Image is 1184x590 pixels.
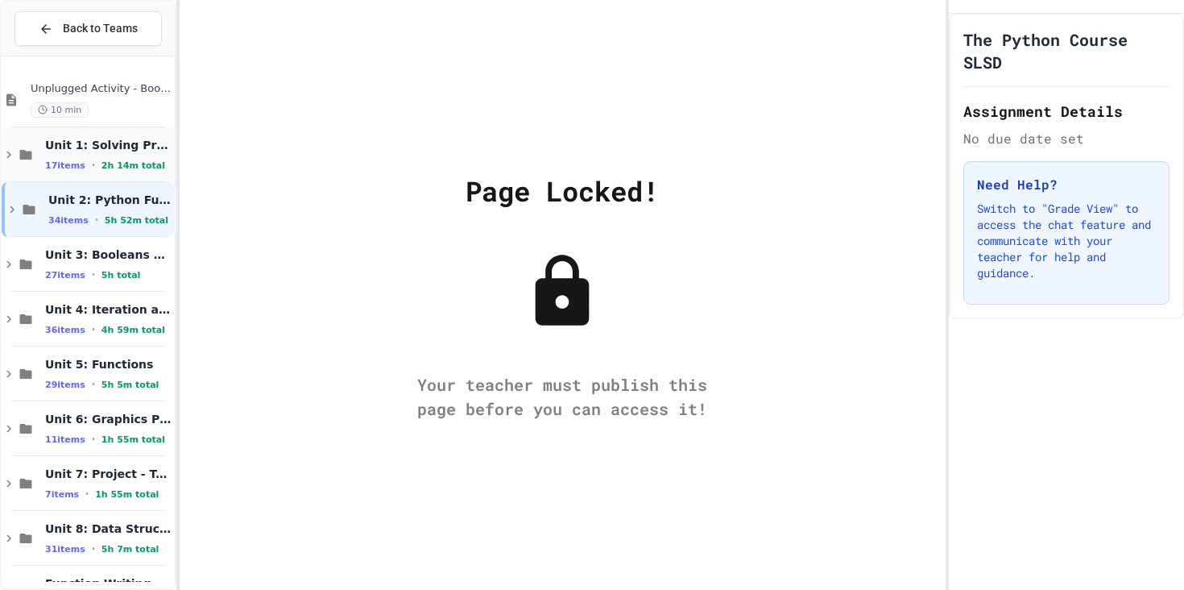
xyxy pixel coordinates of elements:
[45,467,172,481] span: Unit 7: Project - Tell a Story
[92,433,95,446] span: •
[45,380,85,390] span: 29 items
[92,323,95,336] span: •
[92,378,95,391] span: •
[31,82,172,96] span: Unplugged Activity - Boolean Expressions
[48,193,172,207] span: Unit 2: Python Fundamentals
[45,357,172,372] span: Unit 5: Functions
[95,489,159,500] span: 1h 55m total
[401,372,723,421] div: Your teacher must publish this page before you can access it!
[92,159,95,172] span: •
[45,247,172,262] span: Unit 3: Booleans and Conditionals
[101,380,159,390] span: 5h 5m total
[101,325,165,335] span: 4h 59m total
[977,201,1156,281] p: Switch to "Grade View" to access the chat feature and communicate with your teacher for help and ...
[45,521,172,536] span: Unit 8: Data Structures
[45,489,79,500] span: 7 items
[963,28,1170,73] h1: The Python Course SLSD
[101,434,165,445] span: 1h 55m total
[45,270,85,280] span: 27 items
[92,268,95,281] span: •
[101,160,165,171] span: 2h 14m total
[95,214,98,226] span: •
[963,100,1170,123] h2: Assignment Details
[45,302,172,317] span: Unit 4: Iteration and Random Numbers
[14,11,162,46] button: Back to Teams
[48,215,89,226] span: 34 items
[963,129,1170,148] div: No due date set
[63,20,138,37] span: Back to Teams
[45,434,85,445] span: 11 items
[45,325,85,335] span: 36 items
[105,215,168,226] span: 5h 52m total
[977,175,1156,194] h3: Need Help?
[92,542,95,555] span: •
[466,170,659,211] div: Page Locked!
[45,160,85,171] span: 17 items
[101,270,141,280] span: 5h total
[45,412,172,426] span: Unit 6: Graphics Programming
[101,544,159,555] span: 5h 7m total
[45,138,172,152] span: Unit 1: Solving Problems in Computer Science
[85,488,89,501] span: •
[45,544,85,555] span: 31 items
[31,102,89,118] span: 10 min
